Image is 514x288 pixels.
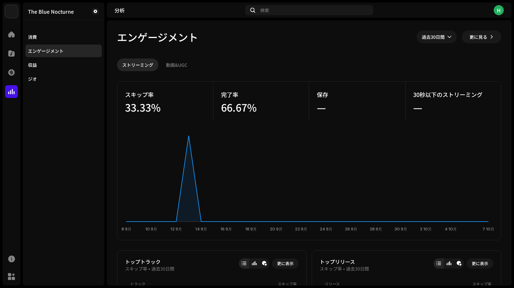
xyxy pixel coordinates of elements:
span: 過去30日間 [346,266,369,271]
text: 8 9月 [122,227,131,231]
text: 22 9月 [295,227,307,231]
text: 24 9月 [320,227,332,231]
div: トラック [130,281,275,286]
button: 更に表示 [467,258,493,269]
text: 12 9月 [170,227,182,231]
div: リリース [325,281,470,286]
div: 保存 [317,89,398,99]
div: 収益 [28,62,37,67]
text: 20 9月 [270,227,282,231]
span: • [149,266,150,271]
div: 完了率 [221,89,302,99]
text: 18 9月 [245,227,257,231]
span: • [343,266,345,271]
div: スキップ率 [472,281,488,286]
text: 7 10月 [483,227,494,231]
div: 動画&UGC [166,58,187,71]
text: 4 10月 [445,227,457,231]
div: ストリーミング [122,58,153,71]
div: — [317,102,398,112]
div: 分析 [115,8,243,13]
span: スキップ率 [125,266,147,271]
span: 更に表示 [472,257,488,270]
re-m-nav-item: 収益 [25,58,102,71]
text: 26 9月 [345,227,357,231]
div: エンゲージメント [28,48,64,53]
div: The Blue Nocturne [28,9,74,14]
div: 66.67% [221,102,302,112]
span: エンゲージメント [117,31,198,43]
div: H [494,5,504,15]
re-m-nav-item: ジオ [25,72,102,85]
span: 過去30日間 [151,266,174,271]
span: 検索 [260,8,269,13]
text: 28 9月 [370,227,382,231]
span: スキップ率 [320,266,342,271]
text: 2 10月 [420,227,432,231]
button: 更に見る [462,31,501,43]
text: 30 9月 [394,227,407,231]
span: 更に表示 [277,257,294,270]
button: 更に表示 [272,258,299,269]
div: トップリリース [320,258,369,265]
div: 消費 [28,34,37,39]
div: スキップ率 [278,281,294,286]
div: トップトラック [125,258,174,265]
div: スキップ率 [125,89,205,99]
div: ジオ [28,76,37,81]
div: dropdown trigger [447,31,452,43]
text: 16 9月 [220,227,232,231]
re-m-nav-item: 消費 [25,31,102,43]
text: 14 9月 [195,227,207,231]
span: 更に見る [469,31,487,43]
div: — [413,102,494,112]
div: 33.33% [125,102,205,112]
text: 10 9月 [145,227,157,231]
div: 30秒以下のストリーミング [413,89,494,99]
span: 過去30日間 [422,31,447,43]
img: bb549e82-3f54-41b5-8d74-ce06bd45c366 [5,5,18,18]
re-m-nav-item: エンゲージメント [25,45,102,57]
